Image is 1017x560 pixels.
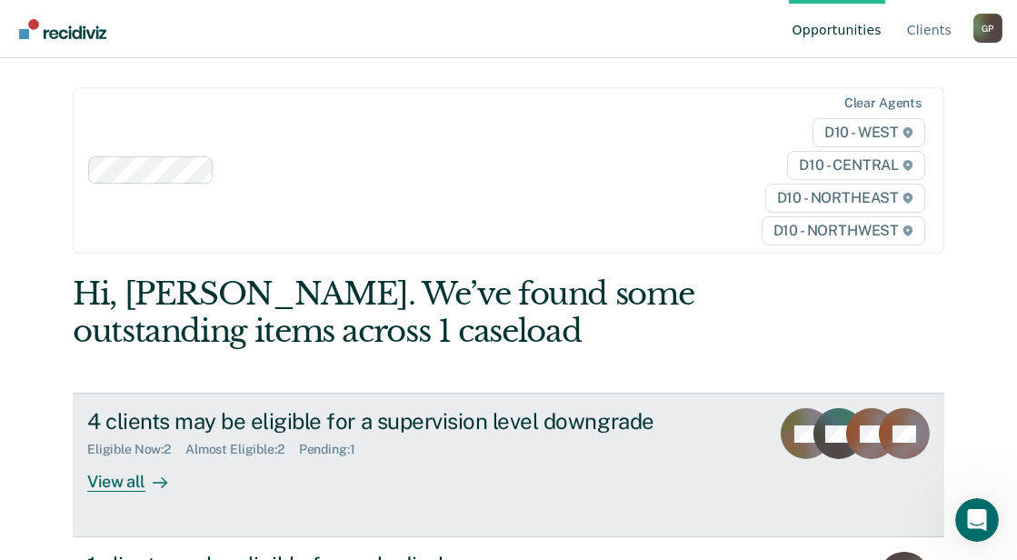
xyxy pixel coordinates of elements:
[87,457,189,493] div: View all
[70,438,111,451] span: Home
[213,29,249,65] img: Profile image for Rajan
[844,95,922,111] div: Clear agents
[36,129,327,160] p: Hi [PERSON_NAME]
[178,29,214,65] img: Profile image for Kim
[242,438,304,451] span: Messages
[299,442,370,457] div: Pending : 1
[955,498,999,542] iframe: Intercom live chat
[18,214,345,264] div: Send us a message
[185,442,299,457] div: Almost Eligible : 2
[247,29,284,65] div: Profile image for Krysty
[813,118,925,147] span: D10 - WEST
[762,216,925,245] span: D10 - NORTHWEST
[765,184,925,213] span: D10 - NORTHEAST
[37,229,304,248] div: Send us a message
[313,29,345,62] div: Close
[87,442,185,457] div: Eligible Now : 2
[19,19,106,39] img: Recidiviz
[973,14,1002,43] button: Profile dropdown button
[73,275,770,350] div: Hi, [PERSON_NAME]. We’ve found some outstanding items across 1 caseload
[87,408,725,435] div: 4 clients may be eligible for a supervision level downgrade
[73,393,944,536] a: 4 clients may be eligible for a supervision level downgradeEligible Now:2Almost Eligible:2Pending...
[36,160,327,191] p: How can we help?
[973,14,1002,43] div: G P
[36,35,136,64] img: logo
[787,151,925,180] span: D10 - CENTRAL
[182,393,364,465] button: Messages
